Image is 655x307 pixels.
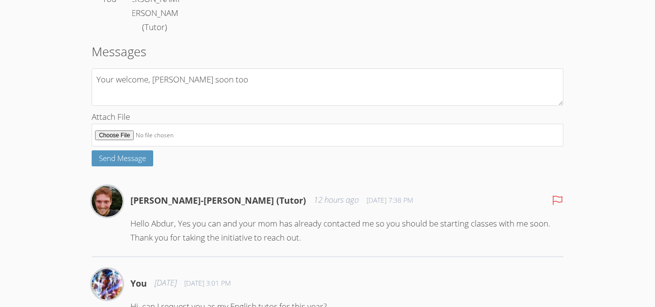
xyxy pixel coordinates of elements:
h4: [PERSON_NAME]-[PERSON_NAME] (Tutor) [130,194,306,207]
h2: Messages [92,42,563,61]
span: [DATE] 3:01 PM [184,278,231,288]
img: Abdur Raheem Khan [92,269,123,300]
img: Vincent Astray-Caneda [92,186,123,217]
span: [DATE] 7:38 PM [367,195,413,205]
span: Send Message [99,153,146,163]
span: [DATE] [155,276,176,290]
p: Hello Abdur, Yes you can and your mom has already contacted me so you should be starting classes ... [130,217,563,245]
textarea: Your welcome, [PERSON_NAME] soon too [92,68,563,106]
button: Send Message [92,150,153,166]
h4: You [130,276,147,290]
input: Attach File [92,124,563,146]
span: 12 hours ago [314,193,359,207]
span: Attach File [92,111,130,122]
